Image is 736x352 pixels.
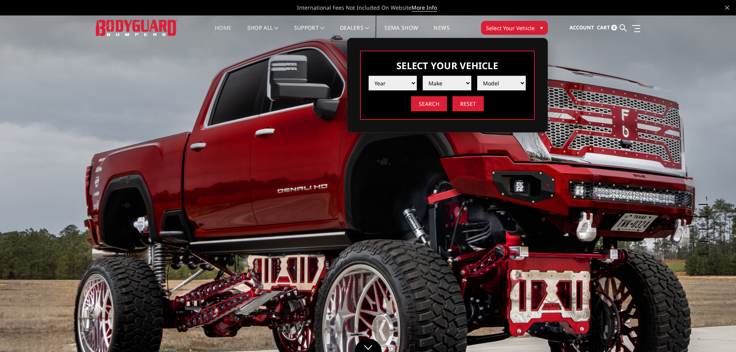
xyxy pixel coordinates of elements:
button: 1 of 5 [700,192,708,205]
a: shop all [247,25,279,40]
a: Click to Down [355,338,382,352]
a: News [433,25,449,40]
button: Select Your Vehicle [481,21,548,35]
span: 0 [611,25,617,31]
input: Reset [452,96,484,111]
button: 4 of 5 [700,230,708,242]
span: Account [569,24,594,31]
a: SEMA Show [384,25,418,40]
span: ▾ [540,24,543,32]
button: 3 of 5 [700,217,708,230]
button: 5 of 5 [700,242,708,254]
select: Please select the value from list. [423,76,471,90]
a: Home [215,25,231,40]
button: 2 of 5 [700,205,708,217]
input: Search [411,96,447,111]
img: BODYGUARD BUMPERS [96,20,177,36]
a: Account [569,17,594,38]
a: Support [294,25,325,40]
a: More Info [411,4,437,12]
a: Dealers [340,25,369,40]
select: Please select the value from list. [369,76,417,90]
span: Select Your Vehicle [486,24,535,32]
a: Cart 0 [597,17,617,38]
span: Cart [597,24,610,31]
h3: Select Your Vehicle [369,59,526,72]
